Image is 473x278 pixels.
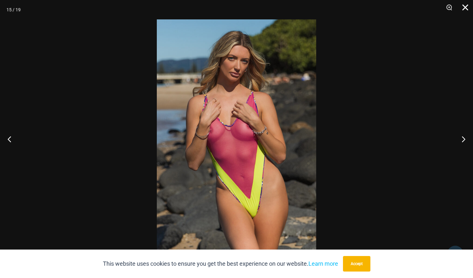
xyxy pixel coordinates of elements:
a: Learn more [308,260,338,267]
img: Coastal Bliss Leopard Sunset 827 One Piece Monokini 02 [157,19,316,259]
div: 15 / 19 [6,5,21,15]
p: This website uses cookies to ensure you get the best experience on our website. [103,259,338,269]
button: Accept [343,256,370,272]
button: Next [449,123,473,155]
